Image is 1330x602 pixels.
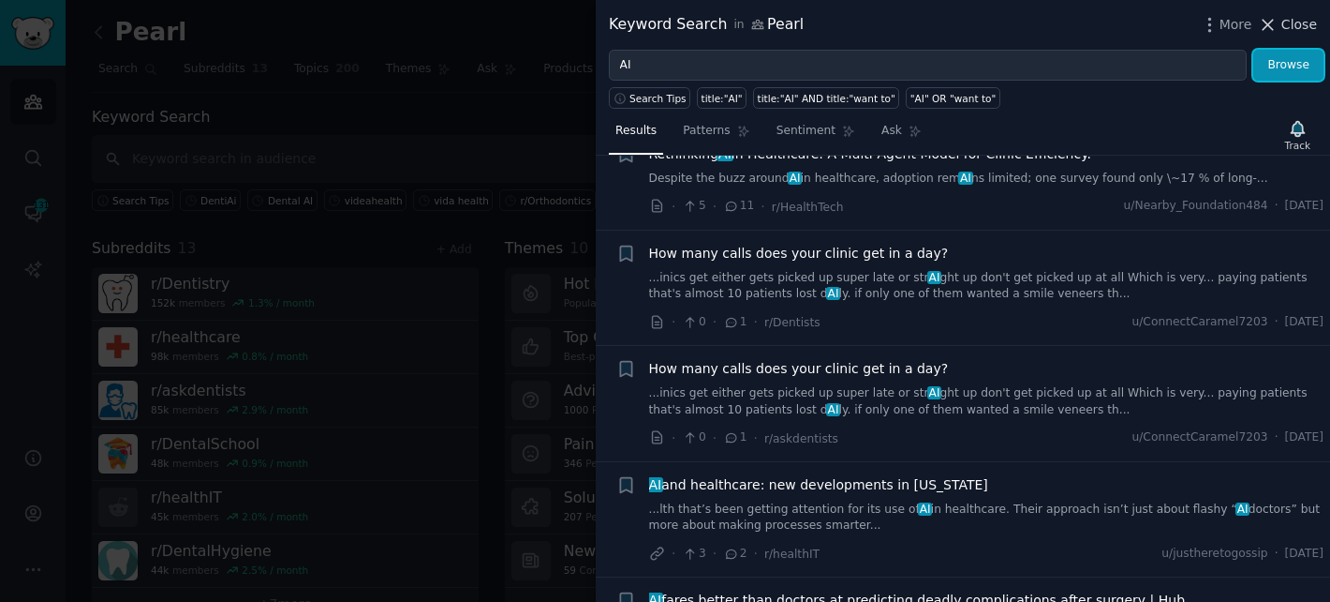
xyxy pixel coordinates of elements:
span: AI [826,403,841,416]
span: · [672,544,675,564]
span: r/HealthTech [772,201,844,214]
div: "AI" OR "want to" [910,92,997,105]
span: in [733,17,744,34]
span: 0 [682,314,705,331]
span: [DATE] [1285,198,1323,215]
button: More [1200,15,1252,35]
span: 0 [682,429,705,446]
span: Ask [881,123,902,140]
button: Close [1258,15,1317,35]
span: 11 [723,198,754,215]
div: title:"AI" [702,92,743,105]
span: r/askdentists [764,432,838,445]
span: · [761,197,764,217]
span: More [1219,15,1252,35]
span: · [713,544,717,564]
span: [DATE] [1285,546,1323,563]
a: Results [609,116,663,155]
span: · [1275,429,1278,446]
span: · [754,312,758,332]
span: AI [826,287,841,300]
a: ...lth that’s been getting attention for its use ofAIin healthcare. Their approach isn’t just abo... [649,502,1324,534]
button: Search Tips [609,87,690,109]
span: 2 [723,546,746,563]
div: Track [1285,139,1310,152]
a: ...inics get either gets picked up super late or strAIght up don't get picked up at all Which is ... [649,385,1324,418]
a: ...inics get either gets picked up super late or strAIght up don't get picked up at all Which is ... [649,270,1324,303]
span: AI [927,386,942,399]
span: · [754,429,758,448]
input: Try a keyword related to your business [609,50,1247,82]
span: · [1275,198,1278,215]
span: · [713,429,717,448]
span: 5 [682,198,705,215]
span: AI [647,477,663,492]
span: 1 [723,429,746,446]
span: · [1275,314,1278,331]
span: · [1275,546,1278,563]
span: AI [1235,503,1250,516]
button: Browse [1253,50,1323,82]
a: Ask [875,116,928,155]
a: Despite the buzz aroundAIin healthcare, adoption remAIns limited; one survey found only \~17 % of... [649,171,1324,188]
span: Patterns [683,123,730,140]
span: [DATE] [1285,429,1323,446]
span: and healthcare: new developments in [US_STATE] [649,475,988,495]
span: Results [615,123,657,140]
span: AI [918,503,933,516]
span: r/Dentists [764,316,820,329]
span: AI [927,271,942,284]
span: u/ConnectCaramel7203 [1131,314,1267,331]
span: 3 [682,546,705,563]
a: How many calls does your clinic get in a day? [649,359,949,379]
span: · [672,429,675,448]
span: 1 [723,314,746,331]
span: Sentiment [776,123,835,140]
button: Track [1278,115,1317,155]
a: title:"AI" [697,87,746,109]
span: · [754,544,758,564]
span: · [672,312,675,332]
a: Patterns [676,116,756,155]
span: Search Tips [629,92,687,105]
a: AIand healthcare: new developments in [US_STATE] [649,475,988,495]
span: Close [1281,15,1317,35]
a: How many calls does your clinic get in a day? [649,244,949,263]
a: title:"AI" AND title:"want to" [753,87,899,109]
span: · [672,197,675,217]
span: r/healthIT [764,548,820,561]
span: AI [958,172,973,185]
div: title:"AI" AND title:"want to" [758,92,895,105]
a: Sentiment [770,116,862,155]
a: "AI" OR "want to" [906,87,1000,109]
span: · [713,197,717,217]
span: · [713,312,717,332]
span: u/Nearby_Foundation484 [1124,198,1268,215]
div: Keyword Search Pearl [609,13,804,37]
span: AI [717,146,732,161]
span: u/justheretogossip [1161,546,1267,563]
span: u/ConnectCaramel7203 [1131,429,1267,446]
span: AI [788,172,803,185]
span: [DATE] [1285,314,1323,331]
